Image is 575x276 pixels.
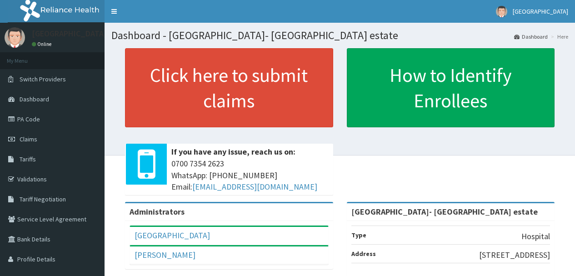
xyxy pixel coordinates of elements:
span: Claims [20,135,37,143]
a: [EMAIL_ADDRESS][DOMAIN_NAME] [192,181,317,192]
a: [GEOGRAPHIC_DATA] [135,230,210,241]
b: Address [351,250,376,258]
span: Dashboard [20,95,49,103]
a: Click here to submit claims [125,48,333,127]
b: If you have any issue, reach us on: [171,146,295,157]
a: [PERSON_NAME] [135,250,195,260]
a: Dashboard [514,33,548,40]
a: How to Identify Enrollees [347,48,555,127]
p: [STREET_ADDRESS] [479,249,550,261]
img: User Image [5,27,25,48]
h1: Dashboard - [GEOGRAPHIC_DATA]- [GEOGRAPHIC_DATA] estate [111,30,568,41]
span: [GEOGRAPHIC_DATA] [513,7,568,15]
strong: [GEOGRAPHIC_DATA]- [GEOGRAPHIC_DATA] estate [351,206,538,217]
span: 0700 7354 2623 WhatsApp: [PHONE_NUMBER] Email: [171,158,329,193]
p: [GEOGRAPHIC_DATA] [32,30,107,38]
p: Hospital [521,231,550,242]
a: Online [32,41,54,47]
b: Administrators [130,206,185,217]
li: Here [549,33,568,40]
span: Switch Providers [20,75,66,83]
span: Tariffs [20,155,36,163]
img: User Image [496,6,507,17]
b: Type [351,231,366,239]
span: Tariff Negotiation [20,195,66,203]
